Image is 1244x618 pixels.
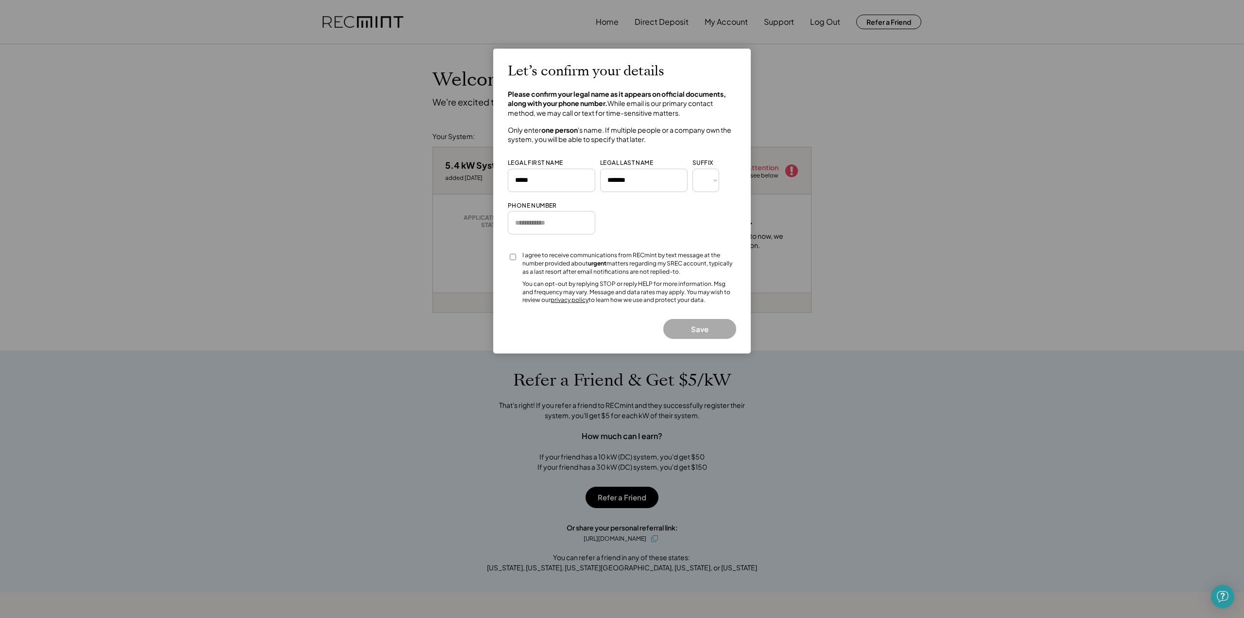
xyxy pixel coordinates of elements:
[508,63,664,80] h2: Let’s confirm your details
[508,125,736,144] h4: Only enter 's name. If multiple people or a company own the system, you will be able to specify t...
[551,296,588,303] a: privacy policy
[588,260,606,267] strong: urgent
[1211,585,1234,608] div: Open Intercom Messenger
[508,202,557,210] div: PHONE NUMBER
[508,159,563,167] div: LEGAL FIRST NAME
[508,89,727,108] strong: Please confirm your legal name as it appears on official documents, along with your phone number.
[522,251,736,276] div: I agree to receive communications from RECmint by text message at the number provided about matte...
[600,159,653,167] div: LEGAL LAST NAME
[541,125,578,134] strong: one person
[522,280,736,304] div: You can opt-out by replying STOP or reply HELP for more information. Msg and frequency may vary. ...
[508,89,736,118] h4: While email is our primary contact method, we may call or text for time-sensitive matters.
[663,319,736,339] button: Save
[692,159,713,167] div: SUFFIX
